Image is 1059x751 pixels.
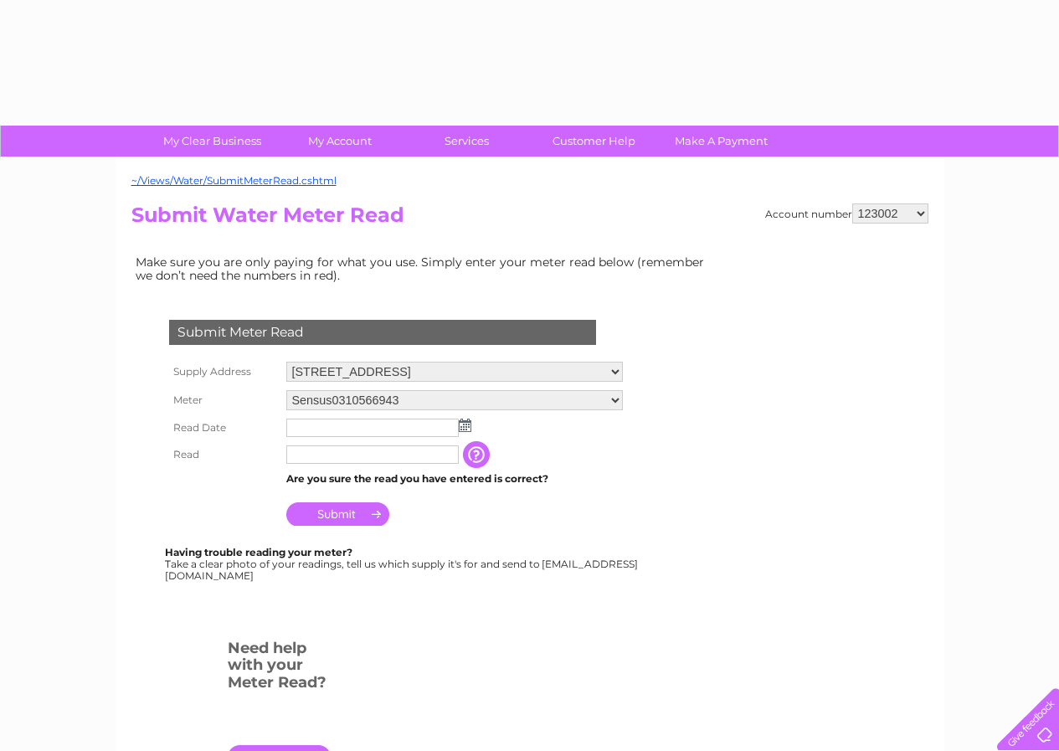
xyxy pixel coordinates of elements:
[165,357,282,386] th: Supply Address
[165,547,640,581] div: Take a clear photo of your readings, tell us which supply it's for and send to [EMAIL_ADDRESS][DO...
[286,502,389,526] input: Submit
[463,441,493,468] input: Information
[131,251,717,286] td: Make sure you are only paying for what you use. Simply enter your meter read below (remember we d...
[398,126,536,157] a: Services
[165,441,282,468] th: Read
[143,126,281,157] a: My Clear Business
[165,414,282,441] th: Read Date
[131,203,928,235] h2: Submit Water Meter Read
[459,419,471,432] img: ...
[131,174,337,187] a: ~/Views/Water/SubmitMeterRead.cshtml
[525,126,663,157] a: Customer Help
[282,468,627,490] td: Are you sure the read you have entered is correct?
[165,546,352,558] b: Having trouble reading your meter?
[270,126,409,157] a: My Account
[765,203,928,224] div: Account number
[165,386,282,414] th: Meter
[169,320,596,345] div: Submit Meter Read
[228,636,331,700] h3: Need help with your Meter Read?
[652,126,790,157] a: Make A Payment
